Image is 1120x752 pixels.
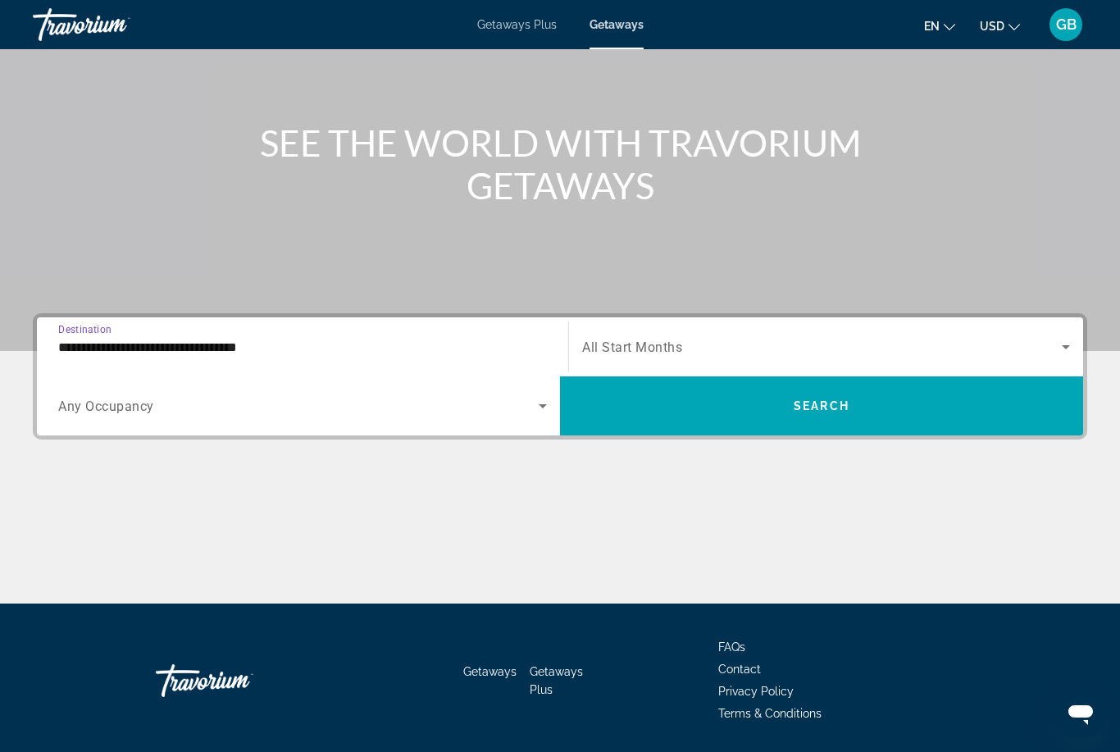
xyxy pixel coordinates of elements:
button: Change language [924,14,955,38]
a: Getaways [463,665,517,678]
a: Getaways Plus [530,665,583,696]
span: GB [1056,16,1077,33]
span: All Start Months [582,340,682,355]
span: en [924,20,940,33]
h1: SEE THE WORLD WITH TRAVORIUM GETAWAYS [253,121,867,207]
a: Terms & Conditions [718,707,822,720]
iframe: Button to launch messaging window [1054,686,1107,739]
a: Getaways [590,18,644,31]
a: Travorium [33,3,197,46]
div: Search widget [37,317,1083,435]
span: Any Occupancy [58,399,154,414]
button: User Menu [1045,7,1087,42]
a: Privacy Policy [718,685,794,698]
a: Travorium [156,656,320,705]
button: Search [560,376,1083,435]
a: FAQs [718,640,745,654]
button: Change currency [980,14,1020,38]
span: Destination [58,323,112,335]
span: USD [980,20,1004,33]
a: Contact [718,663,761,676]
span: Search [794,399,849,412]
a: Getaways Plus [477,18,557,31]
